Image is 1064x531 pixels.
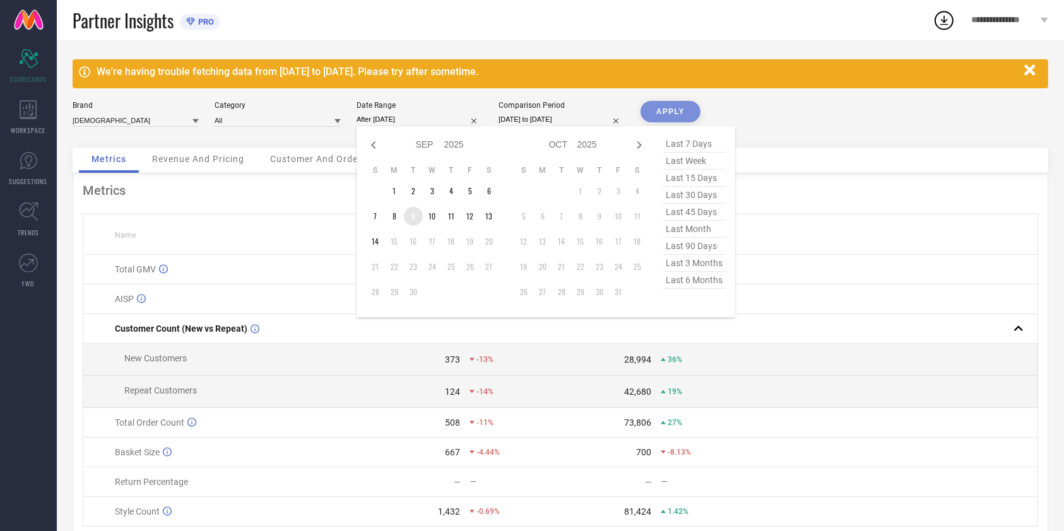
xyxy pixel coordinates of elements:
span: last 45 days [663,204,726,221]
td: Sat Sep 27 2025 [480,257,499,276]
th: Saturday [628,165,647,175]
td: Sun Sep 28 2025 [366,283,385,301]
td: Tue Sep 16 2025 [404,232,423,251]
div: 667 [445,447,460,457]
td: Tue Sep 09 2025 [404,207,423,226]
td: Thu Sep 04 2025 [442,182,461,201]
td: Mon Sep 29 2025 [385,283,404,301]
td: Fri Sep 19 2025 [461,232,480,251]
span: TRENDS [18,228,39,237]
td: Fri Oct 17 2025 [609,232,628,251]
div: 28,994 [624,354,651,365]
span: SUGGESTIONS [9,177,48,186]
div: 124 [445,387,460,397]
span: Repeat Customers [124,385,197,395]
td: Mon Sep 15 2025 [385,232,404,251]
td: Mon Sep 22 2025 [385,257,404,276]
span: last 3 months [663,255,726,272]
span: Total Order Count [115,417,184,428]
span: WORKSPACE [11,125,46,135]
div: 42,680 [624,387,651,397]
th: Friday [461,165,480,175]
span: SCORECARDS [10,74,47,84]
span: FWD [23,279,35,288]
td: Thu Oct 09 2025 [590,207,609,226]
span: last 15 days [663,170,726,187]
span: -0.69% [476,507,500,516]
span: New Customers [124,353,187,363]
td: Tue Oct 14 2025 [552,232,571,251]
td: Sat Sep 13 2025 [480,207,499,226]
span: -11% [476,418,494,427]
td: Thu Oct 16 2025 [590,232,609,251]
td: Wed Oct 08 2025 [571,207,590,226]
th: Thursday [442,165,461,175]
div: — [470,477,560,486]
td: Mon Sep 08 2025 [385,207,404,226]
td: Fri Oct 03 2025 [609,182,628,201]
td: Thu Oct 23 2025 [590,257,609,276]
div: 508 [445,417,460,428]
span: last 90 days [663,238,726,255]
span: last 30 days [663,187,726,204]
td: Tue Oct 28 2025 [552,283,571,301]
div: Date Range [357,101,483,110]
td: Tue Oct 07 2025 [552,207,571,226]
td: Sun Sep 21 2025 [366,257,385,276]
span: Metrics [92,154,126,164]
td: Fri Sep 05 2025 [461,182,480,201]
span: -13% [476,355,494,364]
td: Sun Sep 14 2025 [366,232,385,251]
div: 700 [636,447,651,457]
span: Return Percentage [115,477,188,487]
span: -4.44% [476,448,500,457]
td: Wed Sep 10 2025 [423,207,442,226]
td: Wed Sep 24 2025 [423,257,442,276]
td: Tue Oct 21 2025 [552,257,571,276]
td: Mon Oct 20 2025 [533,257,552,276]
span: -14% [476,387,494,396]
div: 73,806 [624,417,651,428]
td: Wed Oct 29 2025 [571,283,590,301]
th: Monday [533,165,552,175]
th: Friday [609,165,628,175]
span: AISP [115,294,134,304]
td: Sat Oct 18 2025 [628,232,647,251]
td: Sat Sep 06 2025 [480,182,499,201]
td: Fri Oct 10 2025 [609,207,628,226]
div: 1,432 [438,506,460,516]
span: last week [663,153,726,170]
span: PRO [195,17,214,26]
th: Thursday [590,165,609,175]
td: Tue Sep 30 2025 [404,283,423,301]
span: 1.42% [668,507,689,516]
div: We're having trouble fetching data from [DATE] to [DATE]. Please try after sometime. [97,66,1018,78]
span: -8.13% [668,448,691,457]
span: 19% [668,387,682,396]
span: last 7 days [663,136,726,153]
td: Thu Sep 11 2025 [442,207,461,226]
td: Mon Oct 27 2025 [533,283,552,301]
div: Comparison Period [499,101,625,110]
td: Thu Sep 25 2025 [442,257,461,276]
div: Next month [632,137,647,153]
td: Wed Oct 22 2025 [571,257,590,276]
td: Sat Oct 11 2025 [628,207,647,226]
th: Monday [385,165,404,175]
div: Open download list [933,9,955,32]
td: Wed Oct 01 2025 [571,182,590,201]
td: Thu Oct 02 2025 [590,182,609,201]
th: Wednesday [423,165,442,175]
span: last month [663,221,726,238]
span: Basket Size [115,447,160,457]
td: Sun Oct 19 2025 [514,257,533,276]
div: 81,424 [624,506,651,516]
td: Thu Oct 30 2025 [590,283,609,301]
td: Thu Sep 18 2025 [442,232,461,251]
td: Sat Sep 20 2025 [480,232,499,251]
span: 27% [668,418,682,427]
span: Total GMV [115,264,156,274]
div: 373 [445,354,460,365]
div: — [454,477,461,487]
td: Fri Sep 26 2025 [461,257,480,276]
